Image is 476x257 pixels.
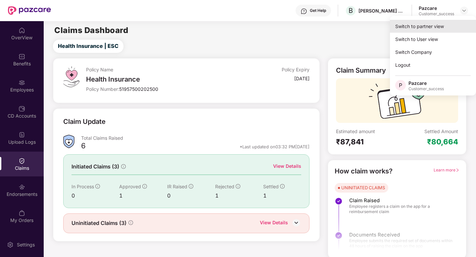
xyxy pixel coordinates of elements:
[335,166,393,176] div: How claim works?
[236,184,240,189] span: info-circle
[390,33,476,46] div: Switch to User view
[390,46,476,58] div: Switch Company
[427,137,458,146] div: ₹80,664
[19,79,25,86] img: svg+xml;base64,PHN2ZyBpZD0iRW1wbG95ZWVzIiB4bWxucz0iaHR0cDovL3d3dy53My5vcmcvMjAwMC9zdmciIHdpZHRoPS...
[142,184,147,189] span: info-circle
[119,184,141,189] span: Approved
[58,42,119,50] span: Health Insurance | ESC
[291,218,301,228] img: DownIcon
[260,219,288,228] div: View Details
[336,66,386,74] div: Claim Summary
[19,105,25,112] img: svg+xml;base64,PHN2ZyBpZD0iQ0RfQWNjb3VudHMiIGRhdGEtbmFtZT0iQ0QgQWNjb3VudHMiIHhtbG5zPSJodHRwOi8vd3...
[399,81,402,89] span: P
[349,7,353,15] span: B
[121,164,126,169] span: info-circle
[71,192,119,200] div: 0
[215,192,263,200] div: 1
[119,86,158,92] span: 51957500202500
[8,6,51,15] img: New Pazcare Logo
[54,26,128,34] h2: Claims Dashboard
[95,184,100,189] span: info-circle
[390,20,476,33] div: Switch to partner view
[349,204,453,214] span: Employee registers a claim on the app for a reimbursement claim
[86,75,235,83] div: Health Insurance
[86,66,235,73] div: Policy Name
[419,5,454,11] div: Pazcare
[167,192,215,200] div: 0
[419,11,454,17] div: Customer_success
[71,219,126,227] span: Uninitiated Claims (3)
[19,210,25,216] img: svg+xml;base64,PHN2ZyBpZD0iTXlfT3JkZXJzIiBkYXRhLW5hbWU9Ik15IE9yZGVycyIgeG1sbnM9Imh0dHA6Ly93d3cudz...
[349,197,453,204] span: Claim Raised
[189,184,193,189] span: info-circle
[71,184,94,189] span: In Process
[369,82,426,123] img: svg+xml;base64,PHN2ZyB3aWR0aD0iMTcyIiBoZWlnaHQ9IjExMyIgdmlld0JveD0iMCAwIDE3MiAxMTMiIGZpbGw9Im5vbm...
[81,141,86,152] div: 6
[63,135,74,148] img: ClaimsSummaryIcon
[280,184,285,189] span: info-circle
[63,66,79,87] img: svg+xml;base64,PHN2ZyB4bWxucz0iaHR0cDovL3d3dy53My5vcmcvMjAwMC9zdmciIHdpZHRoPSI0OS4zMiIgaGVpZ2h0PS...
[336,128,397,134] div: Estimated amount
[434,167,459,172] span: Learn more
[310,8,326,13] div: Get Help
[86,86,235,92] div: Policy Number:
[294,75,309,82] div: [DATE]
[390,58,476,71] div: Logout
[341,184,385,191] div: UNINITIATED CLAIMS
[336,137,397,146] div: ₹87,841
[15,241,37,248] div: Settings
[63,117,106,127] div: Claim Update
[19,184,25,190] img: svg+xml;base64,PHN2ZyBpZD0iRW5kb3JzZW1lbnRzIiB4bWxucz0iaHR0cDovL3d3dy53My5vcmcvMjAwMC9zdmciIHdpZH...
[81,135,310,141] div: Total Claims Raised
[263,192,302,200] div: 1
[408,80,444,86] div: Pazcare
[273,163,301,170] div: View Details
[358,8,405,14] div: [PERSON_NAME] SOLUTIONS INDIA PRIVATE LIMITED
[71,163,119,171] span: Initiated Claims (3)
[167,184,187,189] span: IR Raised
[424,128,458,134] div: Settled Amount
[119,192,167,200] div: 1
[19,131,25,138] img: svg+xml;base64,PHN2ZyBpZD0iVXBsb2FkX0xvZ3MiIGRhdGEtbmFtZT0iVXBsb2FkIExvZ3MiIHhtbG5zPSJodHRwOi8vd3...
[455,168,459,172] span: right
[7,241,14,248] img: svg+xml;base64,PHN2ZyBpZD0iU2V0dGluZy0yMHgyMCIgeG1sbnM9Imh0dHA6Ly93d3cudzMub3JnLzIwMDAvc3ZnIiB3aW...
[461,8,467,13] img: svg+xml;base64,PHN2ZyBpZD0iRHJvcGRvd24tMzJ4MzIiIHhtbG5zPSJodHRwOi8vd3d3LnczLm9yZy8yMDAwL3N2ZyIgd2...
[282,66,309,73] div: Policy Expiry
[19,53,25,60] img: svg+xml;base64,PHN2ZyBpZD0iQmVuZWZpdHMiIHhtbG5zPSJodHRwOi8vd3d3LnczLm9yZy8yMDAwL3N2ZyIgd2lkdGg9Ij...
[408,86,444,92] div: Customer_success
[19,158,25,164] img: svg+xml;base64,PHN2ZyBpZD0iQ2xhaW0iIHhtbG5zPSJodHRwOi8vd3d3LnczLm9yZy8yMDAwL3N2ZyIgd2lkdGg9IjIwIi...
[128,220,133,225] span: info-circle
[215,184,234,189] span: Rejected
[263,184,279,189] span: Settled
[19,27,25,34] img: svg+xml;base64,PHN2ZyBpZD0iSG9tZSIgeG1sbnM9Imh0dHA6Ly93d3cudzMub3JnLzIwMDAvc3ZnIiB3aWR0aD0iMjAiIG...
[53,40,123,53] button: Health Insurance | ESC
[301,8,307,15] img: svg+xml;base64,PHN2ZyBpZD0iSGVscC0zMngzMiIgeG1sbnM9Imh0dHA6Ly93d3cudzMub3JnLzIwMDAvc3ZnIiB3aWR0aD...
[240,144,309,150] div: *Last updated on 03:32 PM[DATE]
[335,197,343,205] img: svg+xml;base64,PHN2ZyBpZD0iU3RlcC1Eb25lLTMyeDMyIiB4bWxucz0iaHR0cDovL3d3dy53My5vcmcvMjAwMC9zdmciIH...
